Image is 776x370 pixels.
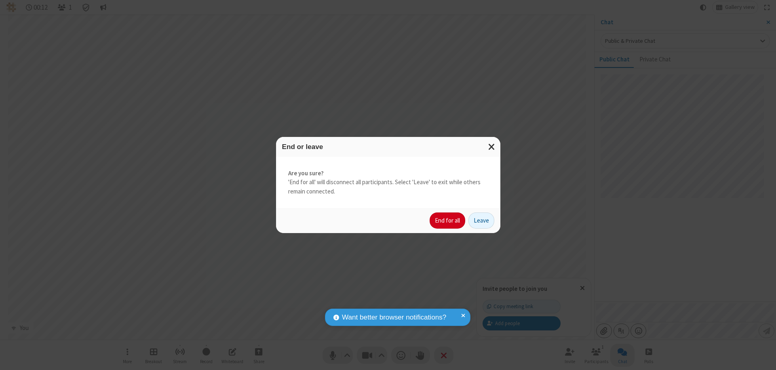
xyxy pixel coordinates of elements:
button: Close modal [483,137,500,157]
span: Want better browser notifications? [342,312,446,323]
button: End for all [430,212,465,229]
h3: End or leave [282,143,494,151]
div: 'End for all' will disconnect all participants. Select 'Leave' to exit while others remain connec... [276,157,500,208]
strong: Are you sure? [288,169,488,178]
button: Leave [468,212,494,229]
